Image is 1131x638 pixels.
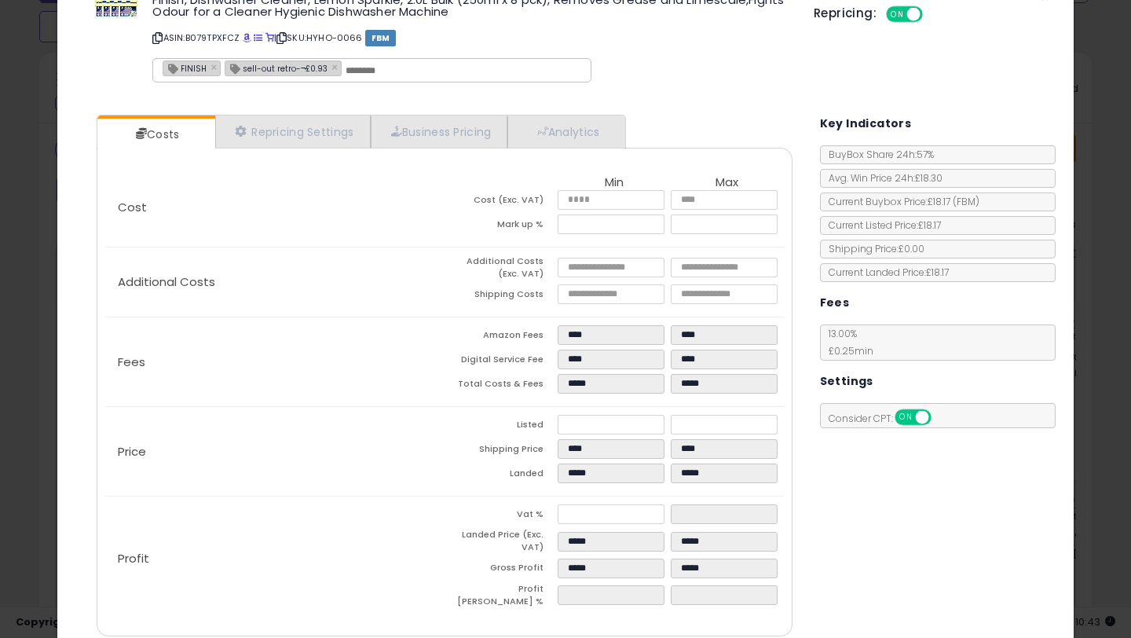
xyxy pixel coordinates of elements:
[821,218,941,232] span: Current Listed Price: £18.17
[365,30,397,46] span: FBM
[97,119,214,150] a: Costs
[921,8,946,21] span: OFF
[445,350,558,374] td: Digital Service Fee
[821,171,942,185] span: Avg. Win Price 24h: £18.30
[105,445,445,458] p: Price
[265,31,274,44] a: Your listing only
[821,195,979,208] span: Current Buybox Price:
[225,61,328,75] span: sell-out retro-¬£0.93
[820,372,873,391] h5: Settings
[445,325,558,350] td: Amazon Fees
[821,412,952,425] span: Consider CPT:
[820,114,912,134] h5: Key Indicators
[105,276,445,288] p: Additional Costs
[928,195,979,208] span: £18.17
[445,214,558,239] td: Mark up %
[821,266,949,279] span: Current Landed Price: £18.17
[820,293,850,313] h5: Fees
[152,25,790,50] p: ASIN: B079TPXFCZ | SKU: HYHO-0066
[331,60,341,74] a: ×
[896,411,916,424] span: ON
[445,559,558,583] td: Gross Profit
[445,439,558,464] td: Shipping Price
[105,356,445,368] p: Fees
[445,415,558,439] td: Listed
[105,552,445,565] p: Profit
[445,255,558,284] td: Additional Costs (Exc. VAT)
[821,327,873,357] span: 13.00 %
[888,8,907,21] span: ON
[953,195,979,208] span: ( FBM )
[215,115,371,148] a: Repricing Settings
[445,284,558,309] td: Shipping Costs
[445,190,558,214] td: Cost (Exc. VAT)
[507,115,624,148] a: Analytics
[445,583,558,612] td: Profit [PERSON_NAME] %
[671,176,784,190] th: Max
[371,115,508,148] a: Business Pricing
[210,60,220,74] a: ×
[558,176,671,190] th: Min
[821,242,924,255] span: Shipping Price: £0.00
[814,7,877,20] h5: Repricing:
[243,31,251,44] a: BuyBox page
[445,504,558,529] td: Vat %
[105,201,445,214] p: Cost
[445,374,558,398] td: Total Costs & Fees
[821,344,873,357] span: £0.25 min
[821,148,934,161] span: BuyBox Share 24h: 57%
[445,464,558,488] td: Landed
[928,411,953,424] span: OFF
[163,61,207,75] span: FINISH
[254,31,262,44] a: All offer listings
[445,529,558,558] td: Landed Price (Exc. VAT)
